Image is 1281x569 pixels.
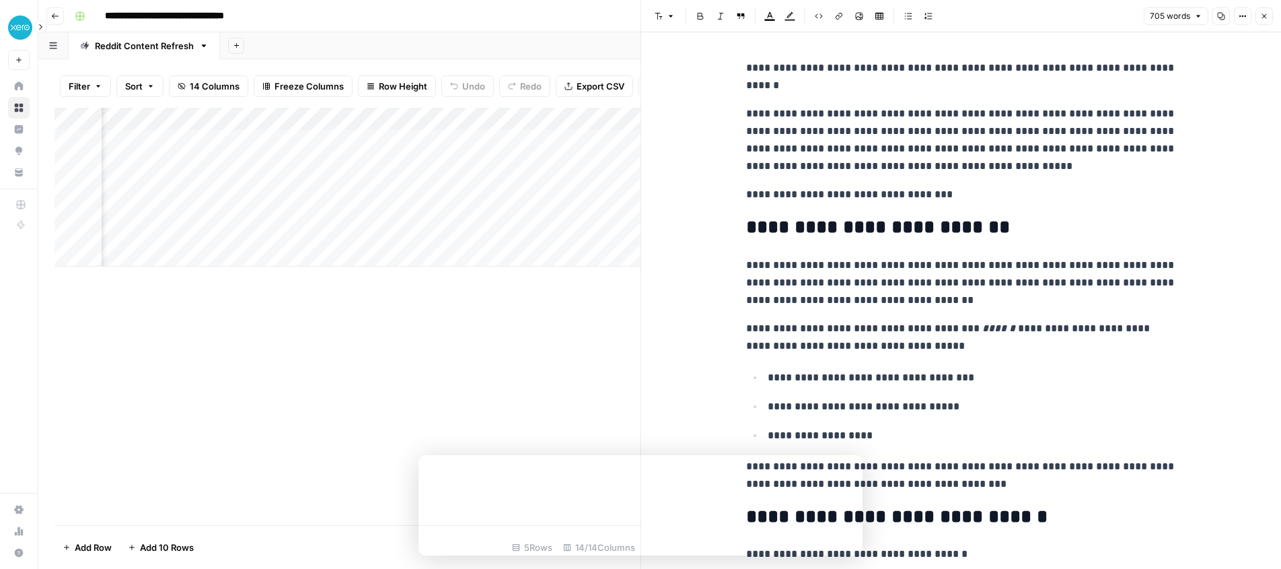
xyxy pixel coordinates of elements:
span: Undo [462,79,485,93]
button: Filter [60,75,111,97]
span: Export CSV [577,79,624,93]
a: Usage [8,521,30,542]
a: Reddit Content Refresh [69,32,220,59]
div: Reddit Content Refresh [95,39,194,53]
span: Add Row [75,541,112,554]
button: Help + Support [8,542,30,564]
button: Undo [441,75,494,97]
button: Add Row [54,537,120,558]
a: Your Data [8,162,30,183]
button: 14 Columns [169,75,248,97]
span: 14 Columns [190,79,240,93]
button: Export CSV [556,75,633,97]
a: Insights [8,119,30,140]
iframe: Survey from AirOps [418,455,863,556]
span: Redo [520,79,542,93]
span: Add 10 Rows [140,541,194,554]
button: Sort [116,75,163,97]
span: Filter [69,79,90,93]
button: Freeze Columns [254,75,353,97]
span: 705 words [1150,10,1190,22]
a: Settings [8,499,30,521]
a: Opportunities [8,140,30,162]
a: Home [8,75,30,97]
span: Row Height [379,79,427,93]
button: 705 words [1144,7,1208,25]
button: Workspace: XeroOps [8,11,30,44]
span: Freeze Columns [274,79,344,93]
button: Add 10 Rows [120,537,202,558]
button: Redo [499,75,550,97]
button: Row Height [358,75,436,97]
img: XeroOps Logo [8,15,32,40]
a: Browse [8,97,30,119]
span: Sort [125,79,143,93]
